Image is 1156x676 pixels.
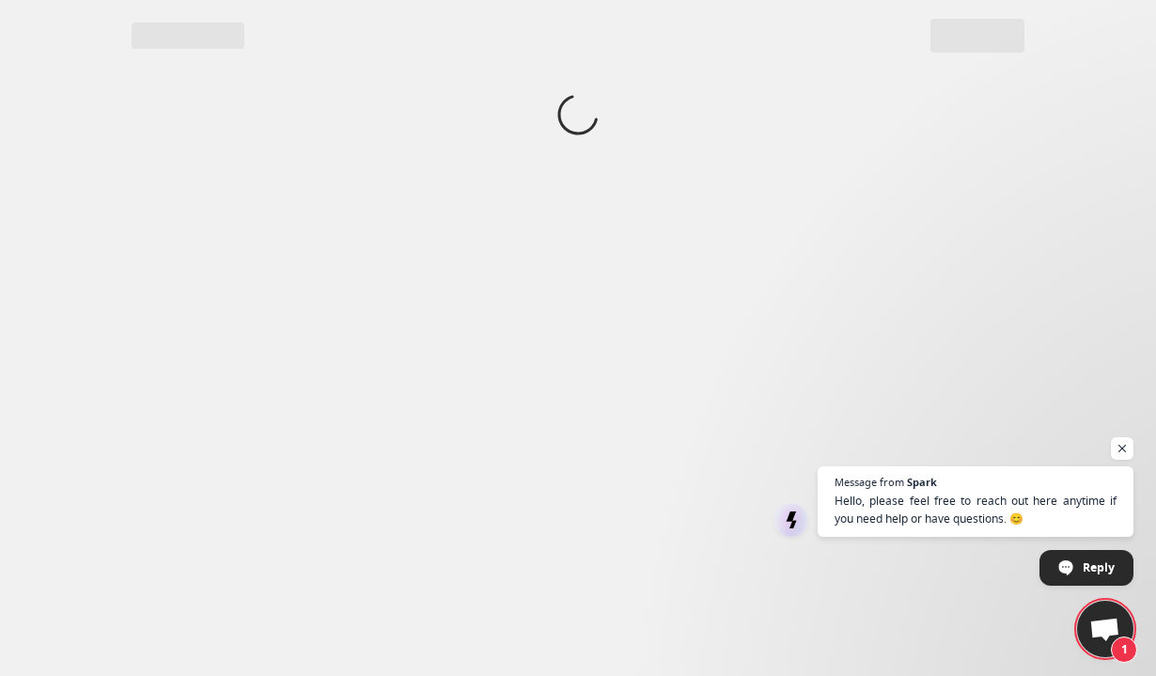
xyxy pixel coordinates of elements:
[835,492,1117,527] span: Hello, please feel free to reach out here anytime if you need help or have questions. 😊
[907,477,937,487] span: Spark
[835,477,904,487] span: Message from
[1077,601,1133,657] div: Open chat
[1111,637,1137,663] span: 1
[1083,551,1115,584] span: Reply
